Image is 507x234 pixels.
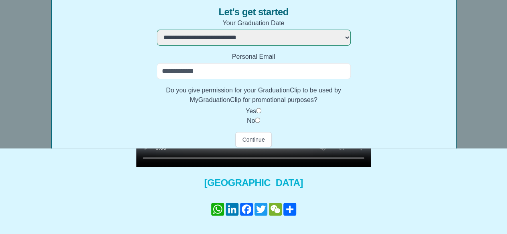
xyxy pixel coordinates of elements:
[239,203,254,216] a: Facebook
[210,203,225,216] a: WhatsApp
[283,203,297,216] a: Share
[268,203,283,216] a: WeChat
[157,52,351,62] label: Personal Email
[157,86,351,105] label: Do you give permission for your GraduationClip to be used by MyGraduationClip for promotional pur...
[235,132,271,147] button: Continue
[247,117,255,124] label: No
[136,176,371,189] span: [GEOGRAPHIC_DATA]
[225,203,239,216] a: LinkedIn
[157,18,351,28] label: Your Graduation Date
[254,203,268,216] a: Twitter
[246,108,256,114] label: Yes
[218,6,288,18] span: Let's get started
